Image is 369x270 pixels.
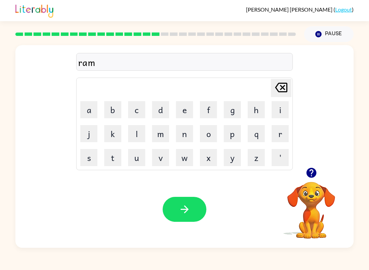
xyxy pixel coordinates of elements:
[80,101,97,118] button: a
[224,125,241,142] button: p
[176,149,193,166] button: w
[15,3,53,18] img: Literably
[176,101,193,118] button: e
[80,149,97,166] button: s
[128,149,145,166] button: u
[104,149,121,166] button: t
[248,125,265,142] button: q
[246,6,333,13] span: [PERSON_NAME] [PERSON_NAME]
[104,125,121,142] button: k
[128,125,145,142] button: l
[246,6,354,13] div: ( )
[128,101,145,118] button: c
[200,149,217,166] button: x
[277,171,345,240] video: Your browser must support playing .mp4 files to use Literably. Please try using another browser.
[248,149,265,166] button: z
[152,125,169,142] button: m
[78,55,291,69] div: ram
[272,149,289,166] button: '
[248,101,265,118] button: h
[200,125,217,142] button: o
[104,101,121,118] button: b
[272,125,289,142] button: r
[224,149,241,166] button: y
[224,101,241,118] button: g
[304,26,354,42] button: Pause
[335,6,352,13] a: Logout
[152,101,169,118] button: d
[176,125,193,142] button: n
[200,101,217,118] button: f
[152,149,169,166] button: v
[272,101,289,118] button: i
[80,125,97,142] button: j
